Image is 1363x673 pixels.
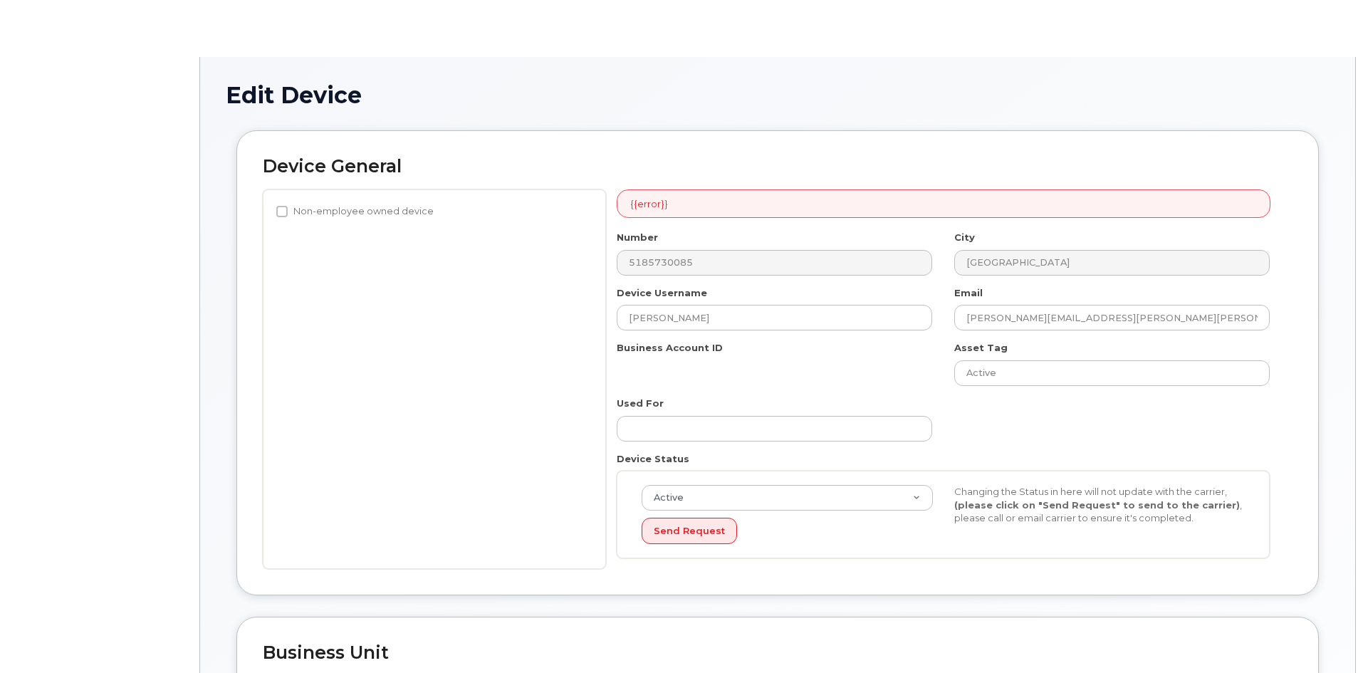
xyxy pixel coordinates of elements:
label: Device Status [617,452,689,466]
strong: (please click on "Send Request" to send to the carrier) [954,499,1240,511]
label: Asset Tag [954,341,1008,355]
label: Device Username [617,286,707,300]
button: Send Request [642,518,737,544]
label: Business Account ID [617,341,723,355]
label: Email [954,286,983,300]
h1: Edit Device [226,83,1330,108]
label: Used For [617,397,664,410]
input: Non-employee owned device [276,206,288,217]
h2: Business Unit [263,643,1292,663]
label: Number [617,231,658,244]
div: Changing the Status in here will not update with the carrier, , please call or email carrier to e... [944,485,1256,525]
h2: Device General [263,157,1292,177]
div: {{error}} [617,189,1270,219]
label: Non-employee owned device [276,203,434,220]
label: City [954,231,975,244]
